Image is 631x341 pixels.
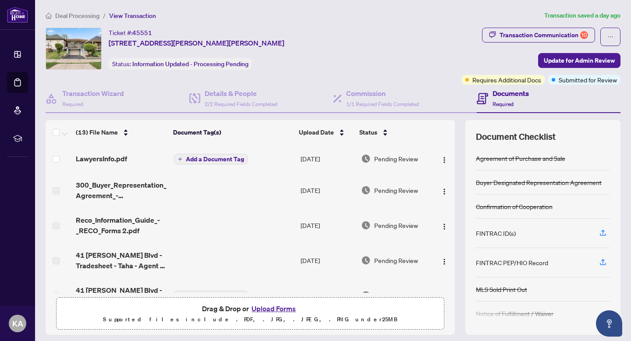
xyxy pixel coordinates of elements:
button: Logo [437,253,451,267]
div: FINTRAC ID(s) [476,228,516,238]
span: Pending Review [374,185,418,195]
span: Required [493,101,514,107]
td: [DATE] [297,243,358,278]
span: Pending Review [374,154,418,163]
button: Logo [437,288,451,302]
span: plus [178,157,182,161]
img: Document Status [361,256,371,265]
div: Transaction Communication [500,28,588,42]
span: Add a Document Tag [186,293,244,299]
p: Supported files include .PDF, .JPG, .JPEG, .PNG under 25 MB [62,314,439,325]
span: Deal Processing [55,12,99,20]
span: Drag & Drop or [202,303,298,314]
td: [DATE] [297,208,358,243]
span: Add a Document Tag [186,156,244,162]
span: Pending Review [374,291,418,300]
span: 45551 [132,29,152,37]
td: [DATE] [297,145,358,173]
button: Add a Document Tag [174,153,248,165]
span: (13) File Name [76,128,118,137]
button: Transaction Communication10 [482,28,595,43]
h4: Transaction Wizard [62,88,124,99]
button: Update for Admin Review [538,53,620,68]
span: Pending Review [374,220,418,230]
div: Agreement of Purchase and Sale [476,153,565,163]
li: / [103,11,106,21]
span: Reco_Information_Guide_-_RECO_Forms 2.pdf [76,215,167,236]
div: Notice of Fulfillment / Waiver [476,309,553,318]
span: LawyersInfo.pdf [76,153,127,164]
h4: Documents [493,88,529,99]
span: Update for Admin Review [544,53,615,67]
button: Add a Document Tag [174,291,248,301]
button: Logo [437,183,451,197]
th: (13) File Name [72,120,170,145]
button: Logo [437,218,451,232]
button: Upload Forms [249,303,298,314]
span: Status [359,128,377,137]
article: Transaction saved a day ago [544,11,620,21]
span: 41 [PERSON_NAME] Blvd - Tradesheet - [PERSON_NAME] - Agent to review.pdf [76,285,167,306]
img: logo [7,7,28,23]
h4: Details & People [205,88,277,99]
th: Document Tag(s) [170,120,295,145]
img: Logo [441,188,448,195]
span: Submitted for Review [559,75,617,85]
img: Document Status [361,220,371,230]
img: Logo [441,258,448,265]
img: Logo [441,223,448,230]
div: Buyer Designated Representation Agreement [476,178,602,187]
td: [DATE] [297,278,358,313]
h4: Commission [346,88,419,99]
img: Document Status [361,154,371,163]
div: Ticket #: [109,28,152,38]
span: Drag & Drop orUpload FormsSupported files include .PDF, .JPG, .JPEG, .PNG under25MB [57,298,444,330]
span: Pending Review [374,256,418,265]
span: Upload Date [299,128,334,137]
button: Logo [437,152,451,166]
button: Add a Document Tag [174,154,248,164]
span: Document Checklist [476,131,556,143]
span: 300_Buyer_Representation_Agreement_-_Authority_for_Purchase_or_Lease_-_A_-_PropTx-[PERSON_NAME] 1... [76,180,167,201]
th: Upload Date [295,120,355,145]
div: Status: [109,58,252,70]
span: Required [62,101,83,107]
span: 2/2 Required Fields Completed [205,101,277,107]
span: View Transaction [109,12,156,20]
span: Information Updated - Processing Pending [132,60,248,68]
span: home [46,13,52,19]
img: Logo [441,156,448,163]
div: FINTRAC PEP/HIO Record [476,258,548,267]
div: 10 [580,31,588,39]
span: 1/1 Required Fields Completed [346,101,419,107]
span: 41 [PERSON_NAME] Blvd - Tradesheet - Taha - Agent to review.pdf [76,250,167,271]
img: IMG-X12250511_1.jpg [46,28,101,69]
button: Open asap [596,310,622,337]
span: ellipsis [607,34,613,40]
span: KA [12,317,23,330]
div: Confirmation of Cooperation [476,202,553,211]
span: Requires Additional Docs [472,75,541,85]
span: [STREET_ADDRESS][PERSON_NAME][PERSON_NAME] [109,38,284,48]
div: MLS Sold Print Out [476,284,527,294]
th: Status [356,120,431,145]
img: Document Status [361,291,371,300]
td: [DATE] [297,173,358,208]
img: Document Status [361,185,371,195]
